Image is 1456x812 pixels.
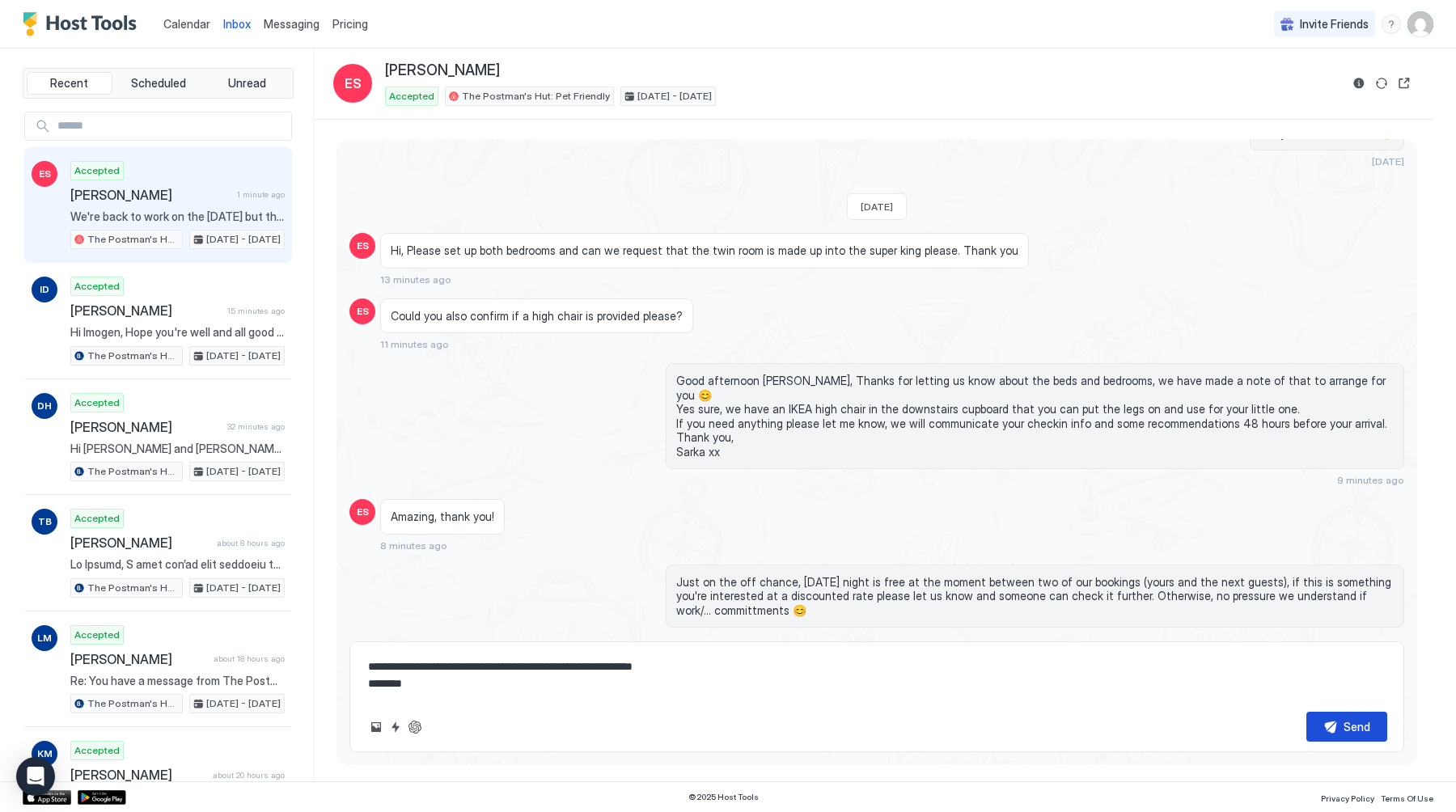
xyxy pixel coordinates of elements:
span: 1 minute ago [237,189,285,200]
input: Input Field [51,112,291,140]
span: [PERSON_NAME] [70,535,210,551]
span: [PERSON_NAME] [70,419,221,435]
span: about 18 hours ago [214,653,285,664]
span: Accepted [74,395,120,410]
span: Accepted [74,279,120,294]
button: Unread [204,72,290,95]
span: ES [357,505,369,519]
span: Inbox [223,17,251,31]
span: ES [357,304,369,319]
button: Recent [27,72,112,95]
span: LM [37,631,52,645]
span: 8 minutes ago [380,539,447,552]
button: Send [1306,712,1387,742]
a: Privacy Policy [1321,789,1374,806]
span: Recent [50,76,88,91]
span: Privacy Policy [1321,793,1374,803]
span: [DATE] [1372,155,1404,167]
span: The Postman's Hut: Pet Friendly [87,696,179,711]
span: Hi Imogen, Hope you're well and all good after your stay with us. We’d be so grateful if you coul... [70,325,285,340]
span: [PERSON_NAME] [70,767,206,783]
span: © 2025 Host Tools [688,792,759,802]
span: 9 minutes ago [1337,474,1404,486]
span: Could you also confirm if a high chair is provided please? [391,309,683,324]
span: We're back to work on the [DATE] but thanks for letting us know [70,209,285,224]
span: 15 minutes ago [227,306,285,316]
span: Messaging [264,17,320,31]
button: ChatGPT Auto Reply [405,717,425,737]
span: Hi [PERSON_NAME] and [PERSON_NAME], Thanks for confirming regarding the beds/bedrooms and noted. ... [70,442,285,456]
span: Accepted [74,628,120,642]
span: The Postman's Hut: Pet Friendly [462,89,610,104]
a: Messaging [264,15,320,32]
span: 32 minutes ago [227,421,285,432]
span: ES [357,239,369,253]
button: Sync reservation [1372,74,1391,93]
a: App Store [23,790,71,805]
span: ES [39,167,51,181]
span: 13 minutes ago [380,273,451,285]
span: [PERSON_NAME] [70,302,221,319]
a: Inbox [223,15,251,32]
span: Calendar [163,17,210,31]
span: Amazing, thank you! [391,510,494,524]
span: ID [40,282,49,297]
span: Terms Of Use [1381,793,1433,803]
span: Accepted [74,743,120,758]
div: User profile [1407,11,1433,37]
span: The Postman's Hut: Pet Friendly [87,581,179,595]
span: [DATE] - [DATE] [206,464,281,479]
div: Send [1344,718,1370,735]
span: Good afternoon [PERSON_NAME], Thanks for letting us know about the beds and bedrooms, we have mad... [676,374,1394,459]
span: [DATE] - [DATE] [206,696,281,711]
span: Re: You have a message from The Postman's Hut - Pet Friendly Yes, thank you, we did. Sent from my... [70,674,285,688]
span: Accepted [389,89,434,104]
span: KM [37,746,53,761]
span: TB [38,514,52,529]
span: [PERSON_NAME] [385,61,500,80]
a: Host Tools Logo [23,12,144,36]
span: Accepted [74,511,120,526]
span: [DATE] [861,201,893,213]
button: Scheduled [116,72,201,95]
span: Unread [228,76,266,91]
span: 11 minutes ago [380,338,449,350]
div: tab-group [23,68,294,99]
span: [DATE] - [DATE] [637,89,712,104]
span: [PERSON_NAME] [70,651,207,667]
button: Open reservation [1395,74,1414,93]
a: Calendar [163,15,210,32]
div: menu [1382,15,1401,34]
span: Just on the off chance, [DATE] night is free at the moment between two of our bookings (yours and... [676,575,1394,618]
span: about 8 hours ago [217,538,285,548]
span: [DATE] - [DATE] [206,581,281,595]
span: Lo Ipsumd, S amet con’ad elit seddoeiu temp inci ut laboreetd Magna! Aliq e adminimv quisnost exe... [70,557,285,572]
span: Pricing [332,17,368,32]
button: Quick reply [386,717,405,737]
div: Open Intercom Messenger [16,757,55,796]
span: ES [345,74,362,93]
span: [DATE] - [DATE] [206,349,281,363]
button: Upload image [366,717,386,737]
span: The Postman's Hut: Pet Friendly [87,349,179,363]
span: Scheduled [131,76,186,91]
span: Invite Friends [1300,17,1369,32]
span: about 20 hours ago [213,770,285,780]
span: Hi, Please set up both bedrooms and can we request that the twin room is made up into the super k... [391,243,1018,258]
span: The Postman's Hut: Pet Friendly [87,464,179,479]
span: [PERSON_NAME] [70,187,231,203]
a: Google Play Store [78,790,126,805]
span: Accepted [74,163,120,178]
span: DH [37,399,52,413]
button: Reservation information [1349,74,1369,93]
a: Terms Of Use [1381,789,1433,806]
span: The Postman's Hut: Pet Friendly [87,232,179,247]
span: [DATE] - [DATE] [206,232,281,247]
